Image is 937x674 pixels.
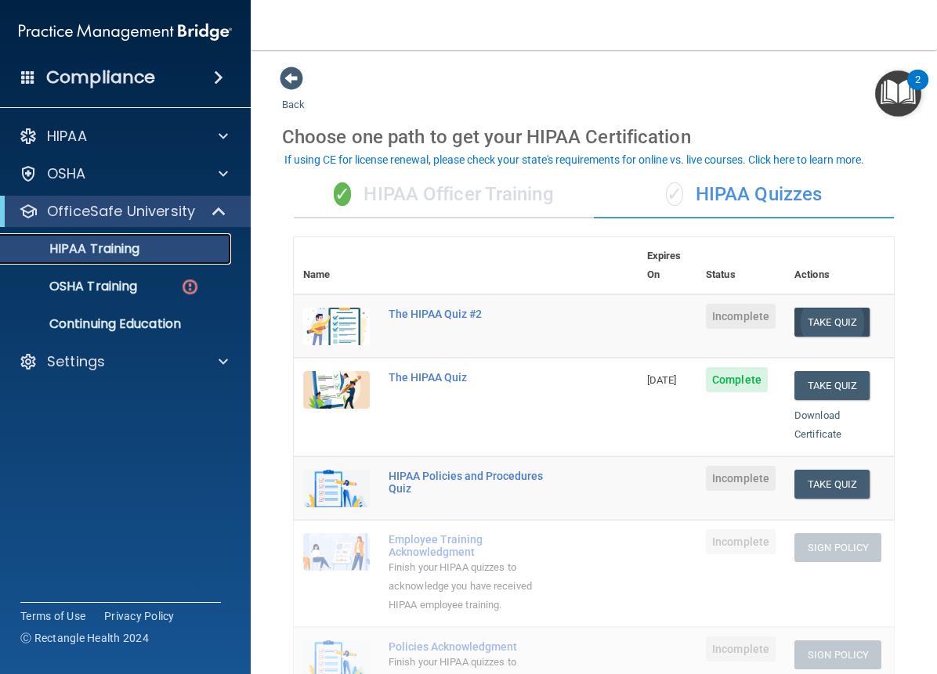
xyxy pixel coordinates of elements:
[20,630,149,646] span: Ⓒ Rectangle Health 2024
[20,608,85,624] a: Terms of Use
[294,171,594,218] div: HIPAA Officer Training
[389,558,559,615] div: Finish your HIPAA quizzes to acknowledge you have received HIPAA employee training.
[389,533,559,558] div: Employee Training Acknowledgment
[794,640,881,669] button: Sign Policy
[666,182,683,206] span: ✓
[10,241,139,257] p: HIPAA Training
[794,409,841,440] a: Download Certificate
[696,237,785,294] th: Status
[19,202,227,221] a: OfficeSafe University
[706,466,776,491] span: Incomplete
[794,470,870,499] button: Take Quiz
[19,16,232,48] img: PMB logo
[284,154,864,165] div: If using CE for license renewal, please check your state's requirements for online vs. live cours...
[47,202,195,221] p: OfficeSafe University
[389,640,559,653] div: Policies Acknowledgment
[706,529,776,554] span: Incomplete
[638,237,696,294] th: Expires On
[282,152,866,168] button: If using CE for license renewal, please check your state's requirements for online vs. live cours...
[19,127,228,146] a: HIPAA
[334,182,351,206] span: ✓
[389,470,559,495] div: HIPAA Policies and Procedures Quiz
[47,352,105,371] p: Settings
[10,279,137,294] p: OSHA Training
[785,237,894,294] th: Actions
[10,316,224,332] p: Continuing Education
[282,114,906,160] div: Choose one path to get your HIPAA Certification
[282,80,305,110] a: Back
[794,371,870,400] button: Take Quiz
[46,67,155,88] h4: Compliance
[19,352,228,371] a: Settings
[294,237,379,294] th: Name
[47,127,87,146] p: HIPAA
[647,374,677,386] span: [DATE]
[594,171,894,218] div: HIPAA Quizzes
[915,80,921,100] div: 2
[794,308,870,337] button: Take Quiz
[104,608,175,624] a: Privacy Policy
[706,636,776,661] span: Incomplete
[706,304,776,329] span: Incomplete
[19,164,228,183] a: OSHA
[389,371,559,384] div: The HIPAA Quiz
[389,308,559,320] div: The HIPAA Quiz #2
[794,533,881,562] button: Sign Policy
[47,164,86,183] p: OSHA
[875,70,921,117] button: Open Resource Center, 2 new notifications
[706,367,768,392] span: Complete
[180,277,200,297] img: danger-circle.6113f641.png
